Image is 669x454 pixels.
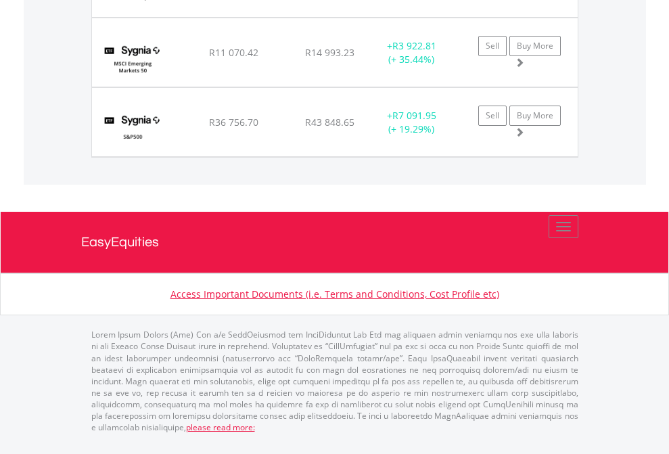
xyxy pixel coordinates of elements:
[509,106,561,126] a: Buy More
[305,116,354,129] span: R43 848.65
[99,105,167,153] img: TFSA.SYG500.png
[186,422,255,433] a: please read more:
[99,35,167,83] img: TFSA.SYGEMF.png
[170,288,499,300] a: Access Important Documents (i.e. Terms and Conditions, Cost Profile etc)
[305,46,354,59] span: R14 993.23
[478,106,507,126] a: Sell
[478,36,507,56] a: Sell
[91,329,578,433] p: Lorem Ipsum Dolors (Ame) Con a/e SeddOeiusmod tem InciDiduntut Lab Etd mag aliquaen admin veniamq...
[392,39,436,52] span: R3 922.81
[369,39,454,66] div: + (+ 35.44%)
[509,36,561,56] a: Buy More
[209,46,258,59] span: R11 070.42
[392,109,436,122] span: R7 091.95
[369,109,454,136] div: + (+ 19.29%)
[81,212,589,273] a: EasyEquities
[209,116,258,129] span: R36 756.70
